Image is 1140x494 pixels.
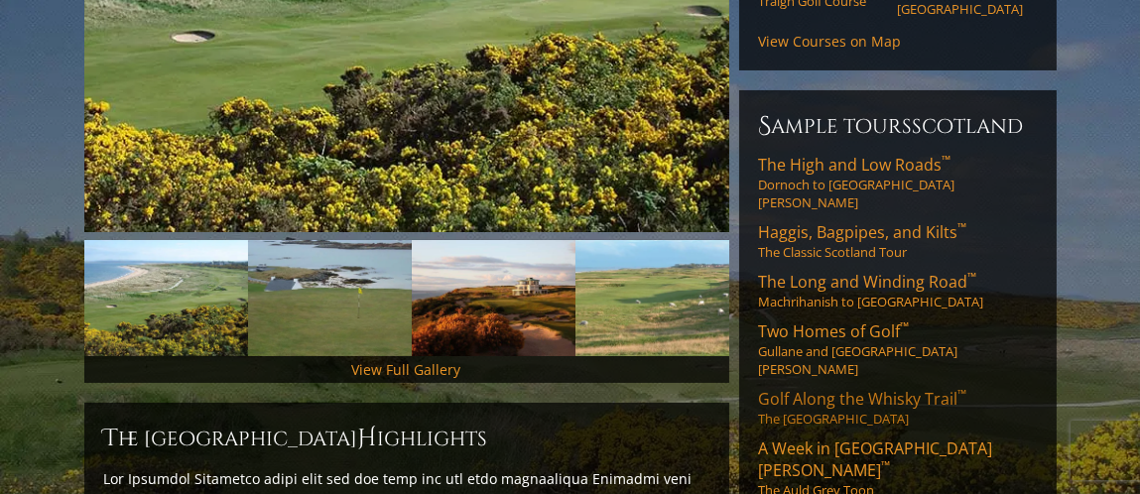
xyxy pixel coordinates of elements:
sup: ™ [958,386,967,403]
a: The High and Low Roads™Dornoch to [GEOGRAPHIC_DATA][PERSON_NAME] [759,154,1037,211]
a: Haggis, Bagpipes, and Kilts™The Classic Scotland Tour [759,221,1037,261]
span: The High and Low Roads [759,154,951,176]
span: H [358,423,378,454]
a: Two Homes of Golf™Gullane and [GEOGRAPHIC_DATA][PERSON_NAME] [759,320,1037,378]
a: Golf Along the Whisky Trail™The [GEOGRAPHIC_DATA] [759,388,1037,428]
sup: ™ [958,219,967,236]
span: The Long and Winding Road [759,271,977,293]
span: Golf Along the Whisky Trail [759,388,967,410]
h2: The [GEOGRAPHIC_DATA] ighlights [104,423,709,454]
span: Haggis, Bagpipes, and Kilts [759,221,967,243]
span: Two Homes of Golf [759,320,910,342]
sup: ™ [968,269,977,286]
sup: ™ [882,457,891,474]
a: View Full Gallery [352,360,461,379]
sup: ™ [901,318,910,335]
a: View Courses on Map [759,32,902,51]
sup: ™ [943,152,951,169]
a: The Long and Winding Road™Machrihanish to [GEOGRAPHIC_DATA] [759,271,1037,310]
h6: Sample ToursScotland [759,110,1037,142]
span: A Week in [GEOGRAPHIC_DATA][PERSON_NAME] [759,437,993,481]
